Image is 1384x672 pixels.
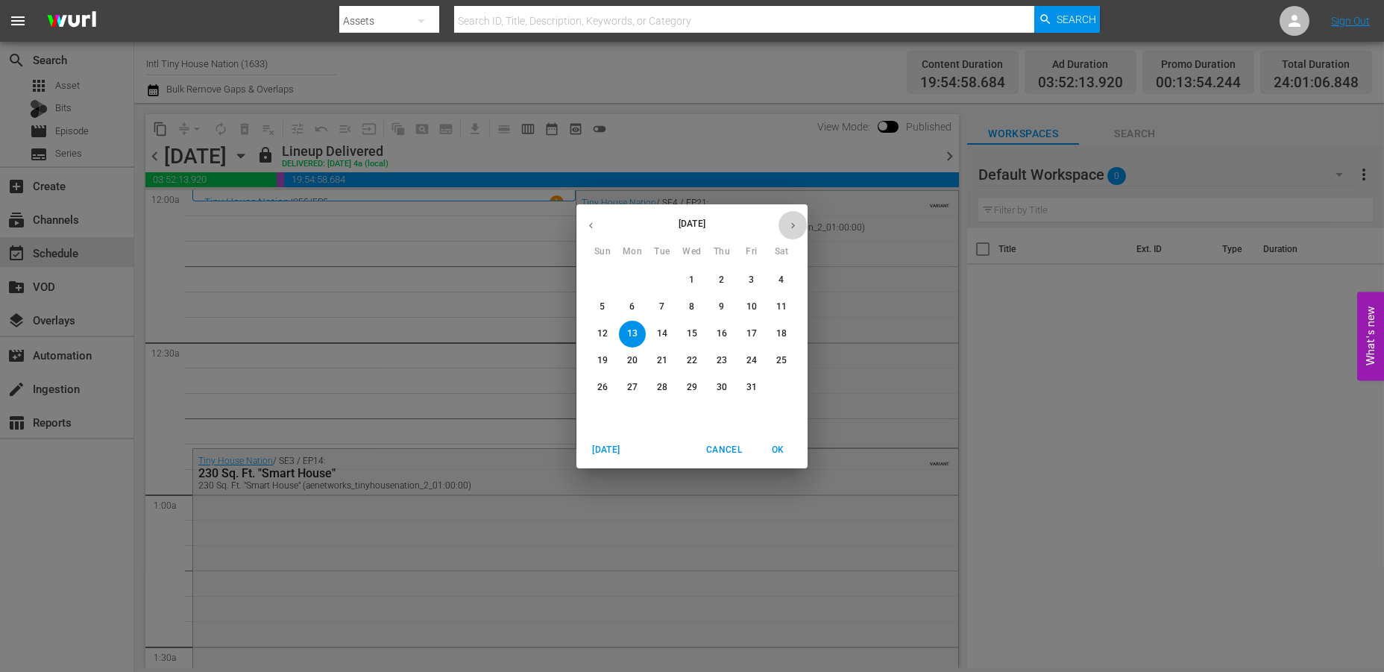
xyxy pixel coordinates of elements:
[776,327,787,340] p: 18
[1331,15,1370,27] a: Sign Out
[36,4,107,39] img: ans4CAIJ8jUAAAAAAAAAAAAAAAAAAAAAAAAgQb4GAAAAAAAAAAAAAAAAAAAAAAAAJMjXAAAAAAAAAAAAAAAAAAAAAAAAgAT5G...
[629,301,635,313] p: 6
[597,381,608,394] p: 26
[687,354,697,367] p: 22
[708,245,735,260] span: Thu
[649,245,676,260] span: Tue
[760,442,796,458] span: OK
[679,348,705,374] button: 22
[708,294,735,321] button: 9
[627,381,638,394] p: 27
[9,12,27,30] span: menu
[597,327,608,340] p: 12
[738,267,765,294] button: 3
[589,348,616,374] button: 19
[657,354,667,367] p: 21
[679,374,705,401] button: 29
[679,245,705,260] span: Wed
[708,348,735,374] button: 23
[649,321,676,348] button: 14
[746,327,757,340] p: 17
[649,348,676,374] button: 21
[589,321,616,348] button: 12
[627,327,638,340] p: 13
[754,438,802,462] button: OK
[1357,292,1384,380] button: Open Feedback Widget
[657,327,667,340] p: 14
[717,327,727,340] p: 16
[708,267,735,294] button: 2
[689,301,694,313] p: 8
[679,321,705,348] button: 15
[706,442,742,458] span: Cancel
[619,348,646,374] button: 20
[700,438,748,462] button: Cancel
[749,274,754,286] p: 3
[589,294,616,321] button: 5
[738,245,765,260] span: Fri
[708,321,735,348] button: 16
[679,267,705,294] button: 1
[746,354,757,367] p: 24
[619,245,646,260] span: Mon
[768,348,795,374] button: 25
[649,374,676,401] button: 28
[657,381,667,394] p: 28
[768,321,795,348] button: 18
[719,301,724,313] p: 9
[679,294,705,321] button: 8
[738,348,765,374] button: 24
[605,217,778,230] p: [DATE]
[689,274,694,286] p: 1
[738,374,765,401] button: 31
[619,294,646,321] button: 6
[776,301,787,313] p: 11
[600,301,605,313] p: 5
[589,245,616,260] span: Sun
[778,274,784,286] p: 4
[738,294,765,321] button: 10
[597,354,608,367] p: 19
[627,354,638,367] p: 20
[776,354,787,367] p: 25
[738,321,765,348] button: 17
[768,267,795,294] button: 4
[768,245,795,260] span: Sat
[589,374,616,401] button: 26
[619,374,646,401] button: 27
[717,354,727,367] p: 23
[659,301,664,313] p: 7
[588,442,624,458] span: [DATE]
[768,294,795,321] button: 11
[649,294,676,321] button: 7
[719,274,724,286] p: 2
[687,327,697,340] p: 15
[717,381,727,394] p: 30
[687,381,697,394] p: 29
[746,381,757,394] p: 31
[746,301,757,313] p: 10
[708,374,735,401] button: 30
[619,321,646,348] button: 13
[1057,6,1096,33] span: Search
[582,438,630,462] button: [DATE]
